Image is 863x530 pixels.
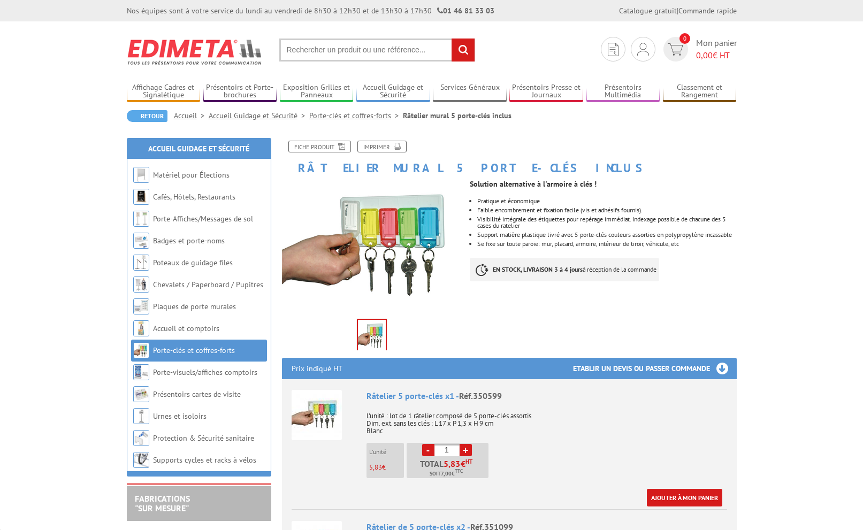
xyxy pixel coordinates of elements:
img: Protection & Sécurité sanitaire [133,430,149,446]
span: Soit € [430,470,463,478]
strong: Solution alternative à l'armoire à clés ! [470,179,597,189]
a: Supports cycles et racks à vélos [153,455,256,465]
img: Accueil et comptoirs [133,320,149,336]
img: Edimeta [127,32,263,72]
img: Urnes et isoloirs [133,408,149,424]
img: Porte-Affiches/Messages de sol [133,211,149,227]
div: Nos équipes sont à votre service du lundi au vendredi de 8h30 à 12h30 et de 13h30 à 17h30 [127,5,494,16]
a: Retour [127,110,167,122]
p: L'unité : lot de 1 râtelier composé de 5 porte-clés assortis Dim. ext. sans les clés : L 17 x P 1... [366,405,727,435]
p: € [369,464,404,471]
p: Total [409,459,488,478]
a: Accueil Guidage et Sécurité [148,144,249,153]
img: Cafés, Hôtels, Restaurants [133,189,149,205]
strong: EN STOCK, LIVRAISON 3 à 4 jours [493,265,583,273]
img: Présentoirs cartes de visite [133,386,149,402]
a: Ajouter à mon panier [647,489,722,506]
h3: Etablir un devis ou passer commande [573,358,737,379]
a: Présentoirs cartes de visite [153,389,241,399]
a: Présentoirs et Porte-brochures [203,83,277,101]
a: Commande rapide [678,6,737,16]
a: Services Généraux [433,83,507,101]
a: Catalogue gratuit [619,6,677,16]
a: devis rapide 0 Mon panier 0,00€ HT [661,37,737,62]
a: Accueil Guidage et Sécurité [209,111,309,120]
li: Faible encombrement et fixation facile (vis et adhésifs fournis). [477,207,736,213]
a: Affichage Cadres et Signalétique [127,83,201,101]
img: devis rapide [668,43,683,56]
a: Présentoirs Multimédia [586,83,660,101]
a: Matériel pour Élections [153,170,230,180]
sup: HT [465,458,472,465]
li: Visibilité intégrale des étiquettes pour repérage immédiat. Indexage possible de chacune des 5 ca... [477,216,736,229]
div: Râtelier 5 porte-clés x1 - [366,390,727,402]
img: Plaques de porte murales [133,298,149,314]
a: Accueil et comptoirs [153,324,219,333]
p: L'unité [369,448,404,456]
a: Urnes et isoloirs [153,411,207,421]
img: Porte-clés et coffres-forts [133,342,149,358]
a: Porte-clés et coffres-forts [309,111,403,120]
span: 0,00 [696,50,713,60]
a: Badges et porte-noms [153,236,225,245]
img: Chevalets / Paperboard / Pupitres [133,276,149,293]
a: Classement et Rangement [663,83,737,101]
span: Mon panier [696,37,737,62]
span: € HT [696,49,737,62]
strong: 01 46 81 33 03 [437,6,494,16]
span: 7,00 [441,470,452,478]
a: Accueil [174,111,209,120]
a: Présentoirs Presse et Journaux [509,83,583,101]
li: Râtelier mural 5 porte-clés inclus [403,110,511,121]
span: Réf.350599 [459,390,502,401]
a: + [460,444,472,456]
p: Se fixe sur toute paroie: mur, placard, armoire, intérieur de tiroir, véhicule, etc [477,241,736,247]
sup: TTC [455,468,463,474]
img: devis rapide [608,43,618,56]
img: Poteaux de guidage files [133,255,149,271]
span: 5,83 [369,463,382,472]
a: Exposition Grilles et Panneaux [280,83,354,101]
input: rechercher [452,39,475,62]
input: Rechercher un produit ou une référence... [279,39,475,62]
span: € [461,459,465,468]
a: Poteaux de guidage files [153,258,233,267]
a: Cafés, Hôtels, Restaurants [153,192,235,202]
div: | [619,5,737,16]
a: FABRICATIONS"Sur Mesure" [135,493,190,513]
span: 5,83 [444,459,461,468]
a: Imprimer [357,141,407,152]
img: devis rapide [637,43,649,56]
p: à réception de la commande [470,258,659,281]
li: Pratique et économique [477,198,736,204]
a: Protection & Sécurité sanitaire [153,433,254,443]
img: Porte-visuels/affiches comptoirs [133,364,149,380]
img: Supports cycles et racks à vélos [133,452,149,468]
li: Support matière plastique livré avec 5 porte-clés couleurs assorties en polypropylène incassable [477,232,736,238]
img: Râtelier 5 porte-clés x1 [292,390,342,440]
a: Porte-visuels/affiches comptoirs [153,367,257,377]
a: Plaques de porte murales [153,302,236,311]
img: porte_cles_350599.jpg [282,180,462,314]
a: Porte-clés et coffres-forts [153,345,235,355]
a: Accueil Guidage et Sécurité [356,83,430,101]
img: Badges et porte-noms [133,233,149,249]
a: Porte-Affiches/Messages de sol [153,214,253,224]
a: - [422,444,434,456]
img: porte_cles_350599.jpg [358,320,386,353]
img: Matériel pour Élections [133,167,149,183]
p: Prix indiqué HT [292,358,342,379]
a: Chevalets / Paperboard / Pupitres [153,280,263,289]
span: 0 [679,33,690,44]
a: Fiche produit [288,141,351,152]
